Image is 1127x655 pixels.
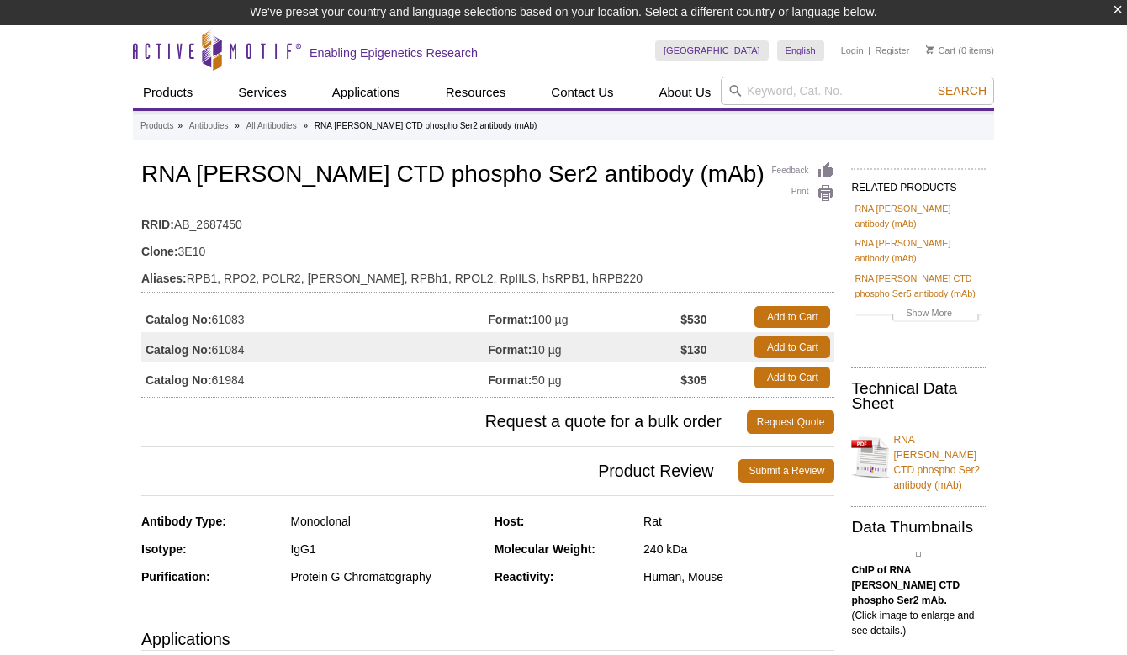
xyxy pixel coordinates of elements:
strong: Format: [488,372,532,388]
div: 240 kDa [643,541,834,557]
td: 3E10 [141,234,834,261]
strong: $305 [680,372,706,388]
strong: Antibody Type: [141,515,226,528]
p: (Click image to enlarge and see details.) [851,563,986,638]
a: Add to Cart [754,367,830,388]
td: RPB1, RPO2, POLR2, [PERSON_NAME], RPBh1, RPOL2, RpIILS, hsRPB1, hRPB220 [141,261,834,288]
a: Contact Us [541,77,623,108]
div: Protein G Chromatography [290,569,481,584]
span: Search [938,84,987,98]
strong: Molecular Weight: [495,542,595,556]
li: » [303,121,308,130]
li: » [177,121,183,130]
td: AB_2687450 [141,207,834,234]
button: Search [933,83,992,98]
strong: Catalog No: [146,342,212,357]
a: Show More [855,305,982,325]
div: Human, Mouse [643,569,834,584]
td: 50 µg [488,362,680,393]
img: Your Cart [926,45,934,54]
a: Register [875,45,909,56]
a: RNA [PERSON_NAME] CTD phospho Ser5 antibody (mAb) [855,271,982,301]
a: Applications [322,77,410,108]
a: Add to Cart [754,336,830,358]
td: 100 µg [488,302,680,332]
h2: RELATED PRODUCTS [851,168,986,198]
strong: Purification: [141,570,210,584]
a: Add to Cart [754,306,830,328]
li: RNA [PERSON_NAME] CTD phospho Ser2 antibody (mAb) [315,121,537,130]
li: » [235,121,240,130]
a: RNA [PERSON_NAME] antibody (mAb) [855,201,982,231]
a: Submit a Review [738,459,834,483]
td: 61084 [141,332,488,362]
a: Products [133,77,203,108]
img: RNA pol II CTD phospho Ser2 antibody (mAb) tested by ChIP. [916,552,921,557]
a: RNA [PERSON_NAME] antibody (mAb) [855,235,982,266]
strong: Isotype: [141,542,187,556]
h2: Enabling Epigenetics Research [310,45,478,61]
a: Cart [926,45,955,56]
strong: Aliases: [141,271,187,286]
div: Monoclonal [290,514,481,529]
strong: Clone: [141,244,178,259]
strong: Format: [488,312,532,327]
h3: Applications [141,626,834,652]
a: Feedback [772,161,835,180]
strong: Reactivity: [495,570,554,584]
strong: Catalog No: [146,312,212,327]
strong: Host: [495,515,525,528]
a: Resources [436,77,516,108]
span: Product Review [141,459,738,483]
a: All Antibodies [246,119,297,134]
strong: Format: [488,342,532,357]
td: 10 µg [488,332,680,362]
strong: $530 [680,312,706,327]
a: Request Quote [747,410,835,434]
a: RNA [PERSON_NAME] CTD phospho Ser2 antibody (mAb) [851,422,986,493]
li: | [868,40,870,61]
a: Print [772,184,835,203]
b: ChIP of RNA [PERSON_NAME] CTD phospho Ser2 mAb. [851,564,960,606]
strong: $130 [680,342,706,357]
h2: Data Thumbnails [851,520,986,535]
a: About Us [649,77,722,108]
td: 61083 [141,302,488,332]
strong: Catalog No: [146,372,212,388]
strong: RRID: [141,217,174,232]
a: Products [140,119,173,134]
input: Keyword, Cat. No. [721,77,994,105]
span: Request a quote for a bulk order [141,410,747,434]
a: English [777,40,824,61]
h1: RNA [PERSON_NAME] CTD phospho Ser2 antibody (mAb) [141,161,834,190]
td: 61984 [141,362,488,393]
a: [GEOGRAPHIC_DATA] [655,40,769,61]
li: (0 items) [926,40,994,61]
a: Antibodies [189,119,229,134]
div: Rat [643,514,834,529]
h2: Technical Data Sheet [851,381,986,411]
a: Login [841,45,864,56]
div: IgG1 [290,541,481,557]
a: Services [228,77,297,108]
